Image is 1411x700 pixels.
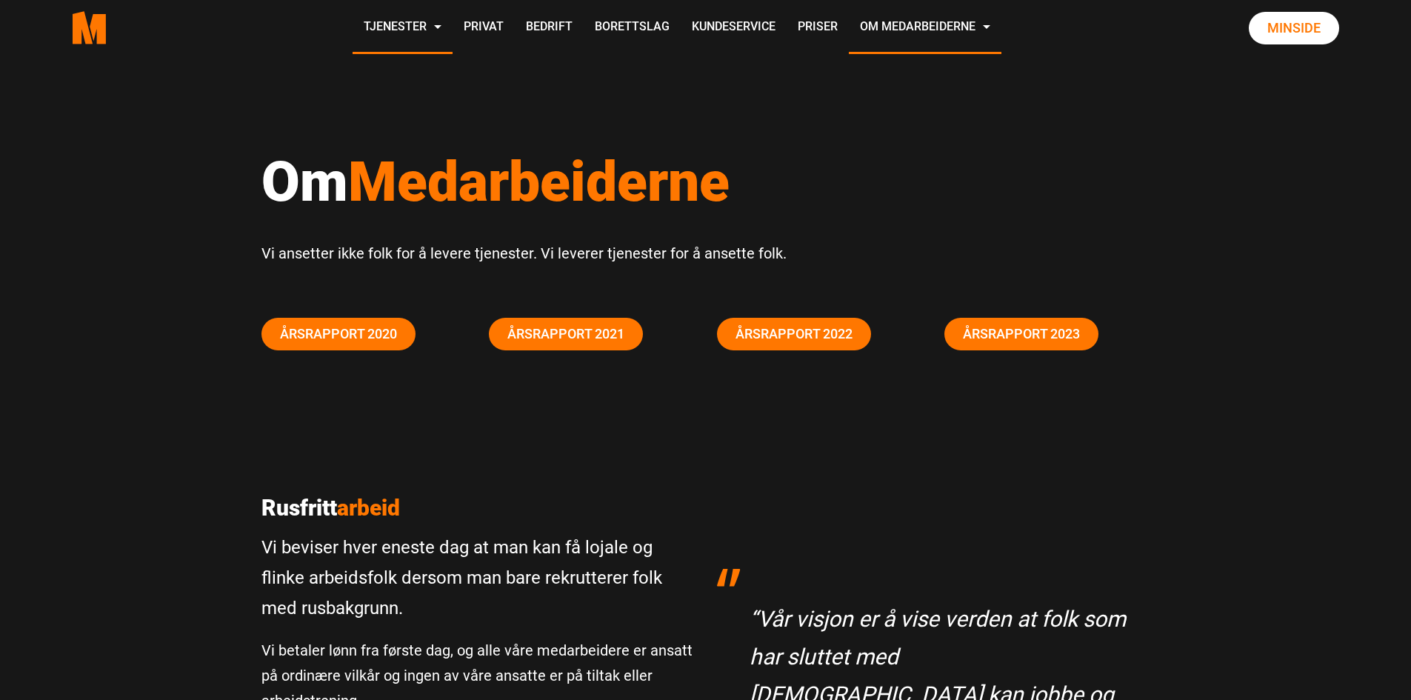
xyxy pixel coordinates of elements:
[261,495,695,521] p: Rusfritt
[1249,12,1339,44] a: Minside
[261,533,695,623] p: Vi beviser hver eneste dag at man kan få lojale og flinke arbeidsfolk dersom man bare rekrutterer...
[515,1,584,54] a: Bedrift
[348,149,730,214] span: Medarbeiderne
[453,1,515,54] a: Privat
[489,318,643,350] a: Årsrapport 2021
[717,318,871,350] a: Årsrapport 2022
[787,1,849,54] a: Priser
[261,318,416,350] a: Årsrapport 2020
[584,1,681,54] a: Borettslag
[849,1,1001,54] a: Om Medarbeiderne
[944,318,1098,350] a: Årsrapport 2023
[261,241,1150,266] p: Vi ansetter ikke folk for å levere tjenester. Vi leverer tjenester for å ansette folk.
[681,1,787,54] a: Kundeservice
[337,495,400,521] span: arbeid
[353,1,453,54] a: Tjenester
[261,148,1150,215] h1: Om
